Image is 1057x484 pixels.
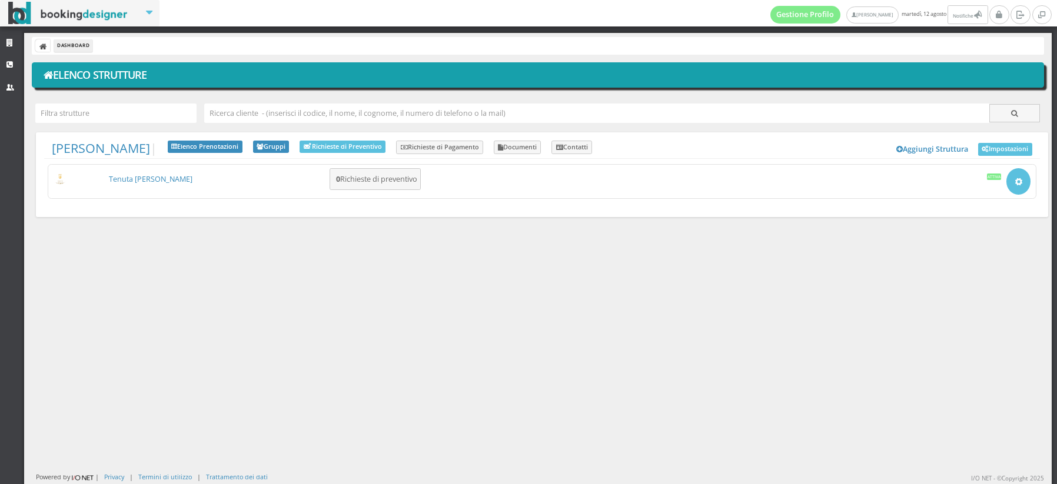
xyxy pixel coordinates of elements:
[846,6,899,24] a: [PERSON_NAME]
[54,174,67,184] img: c17ce5f8a98d11e9805da647fc135771_max100.png
[978,143,1032,156] a: Impostazioni
[336,174,340,184] b: 0
[54,39,92,52] li: Dashboard
[987,173,1002,179] div: Attiva
[52,139,150,156] a: [PERSON_NAME]
[197,472,201,481] div: |
[35,104,197,123] input: Filtra strutture
[138,472,192,481] a: Termini di utilizzo
[330,168,421,190] button: 0Richieste di preventivo
[70,473,95,482] img: ionet_small_logo.png
[890,141,975,158] a: Aggiungi Struttura
[253,141,290,153] a: Gruppi
[300,141,385,153] a: Richieste di Preventivo
[104,472,124,481] a: Privacy
[948,5,988,24] button: Notifiche
[206,472,268,481] a: Trattamento dei dati
[129,472,133,481] div: |
[168,141,242,153] a: Elenco Prenotazioni
[40,65,1036,85] h1: Elenco Strutture
[52,141,157,156] span: |
[204,104,989,123] input: Ricerca cliente - (inserisci il codice, il nome, il cognome, il numero di telefono o la mail)
[396,141,483,155] a: Richieste di Pagamento
[333,175,417,183] h5: Richieste di preventivo
[770,6,841,24] a: Gestione Profilo
[8,2,128,25] img: BookingDesigner.com
[551,141,592,155] a: Contatti
[770,5,990,24] span: martedì, 12 agosto
[494,141,541,155] a: Documenti
[109,174,192,184] a: Tenuta [PERSON_NAME]
[36,472,99,482] div: Powered by |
